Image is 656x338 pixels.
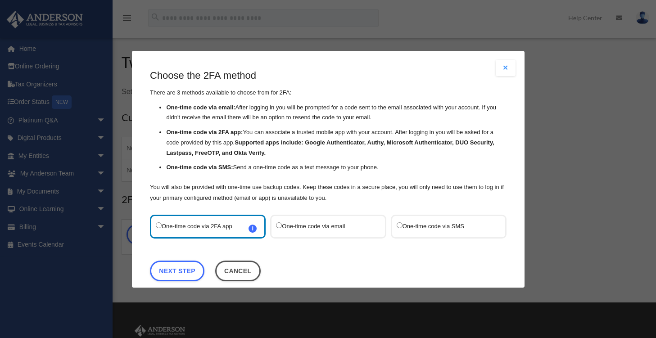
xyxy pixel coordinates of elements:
[215,260,260,281] button: Close this dialog window
[166,127,507,158] li: You can associate a trusted mobile app with your account. After logging in you will be asked for ...
[156,220,251,232] label: One-time code via 2FA app
[150,69,507,203] div: There are 3 methods available to choose from for 2FA:
[150,260,204,281] a: Next Step
[150,69,507,83] h3: Choose the 2FA method
[249,224,257,232] span: i
[396,222,402,228] input: One-time code via SMS
[496,60,516,76] button: Close modal
[166,102,507,123] li: After logging in you will be prompted for a code sent to the email associated with your account. ...
[166,162,507,173] li: Send a one-time code as a text message to your phone.
[166,129,243,135] strong: One-time code via 2FA app:
[156,222,162,228] input: One-time code via 2FA appi
[276,222,282,228] input: One-time code via email
[150,181,507,203] p: You will also be provided with one-time use backup codes. Keep these codes in a secure place, you...
[166,104,235,110] strong: One-time code via email:
[166,164,233,171] strong: One-time code via SMS:
[166,139,494,156] strong: Supported apps include: Google Authenticator, Authy, Microsoft Authenticator, DUO Security, Lastp...
[276,220,371,232] label: One-time code via email
[396,220,491,232] label: One-time code via SMS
